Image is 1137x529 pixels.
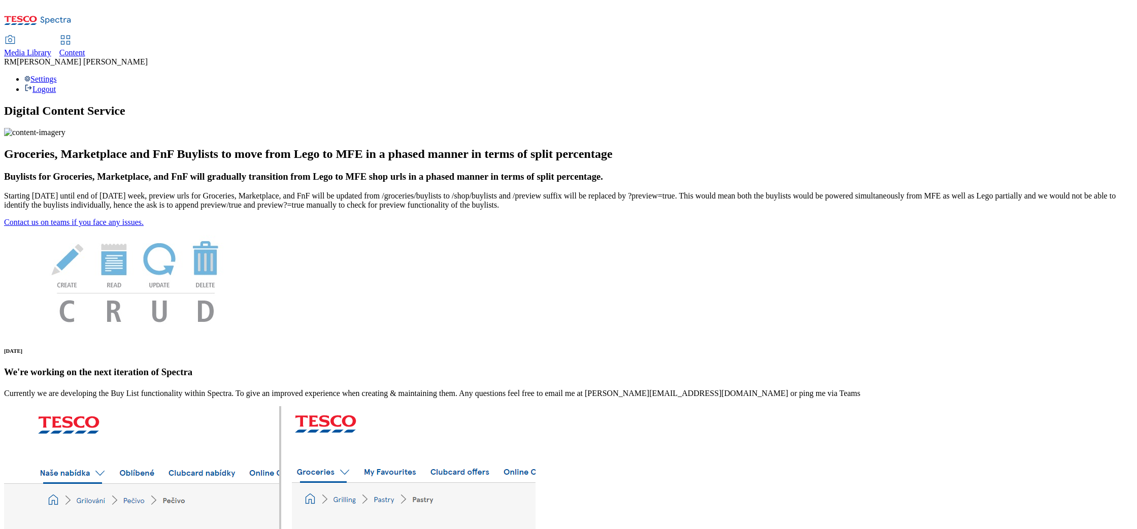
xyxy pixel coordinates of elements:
span: Media Library [4,48,51,57]
h3: Buylists for Groceries, Marketplace, and FnF will gradually transition from Lego to MFE shop urls... [4,171,1133,182]
img: content-imagery [4,128,65,137]
h2: Groceries, Marketplace and FnF Buylists to move from Lego to MFE in a phased manner in terms of s... [4,147,1133,161]
h3: We're working on the next iteration of Spectra [4,367,1133,378]
h1: Digital Content Service [4,104,1133,118]
span: [PERSON_NAME] [PERSON_NAME] [17,57,148,66]
a: Content [59,36,85,57]
span: RM [4,57,17,66]
a: Contact us on teams if you face any issues. [4,218,144,226]
p: Starting [DATE] until end of [DATE] week, preview urls for Groceries, Marketplace, and FnF will b... [4,191,1133,210]
a: Media Library [4,36,51,57]
a: Logout [24,85,56,93]
span: Content [59,48,85,57]
p: Currently we are developing the Buy List functionality within Spectra. To give an improved experi... [4,389,1133,398]
a: Settings [24,75,57,83]
img: News Image [4,227,268,333]
h6: [DATE] [4,348,1133,354]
